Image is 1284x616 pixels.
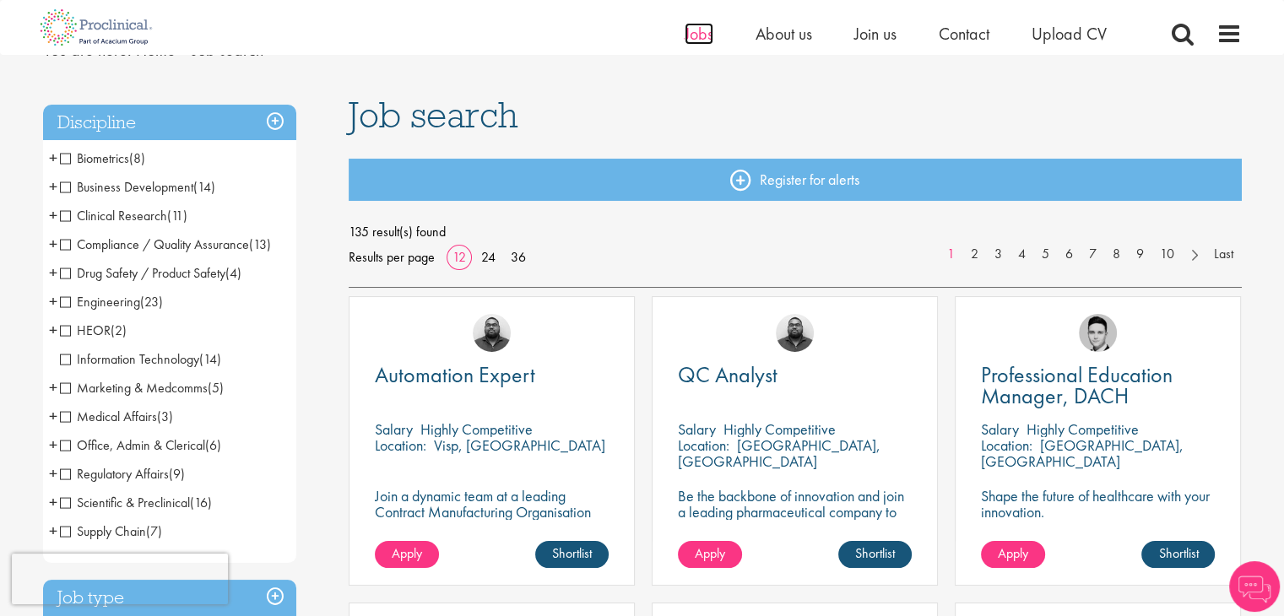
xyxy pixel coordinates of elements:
img: Chatbot [1229,561,1280,612]
span: Clinical Research [60,207,187,224]
span: Automation Expert [375,360,535,389]
span: Compliance / Quality Assurance [60,235,271,253]
span: Marketing & Medcomms [60,379,224,397]
span: + [49,174,57,199]
span: HEOR [60,322,127,339]
span: + [49,489,57,515]
p: Highly Competitive [420,419,533,439]
span: (9) [169,465,185,483]
p: Join a dynamic team at a leading Contract Manufacturing Organisation (CMO) and contribute to grou... [375,488,609,568]
span: (14) [199,350,221,368]
span: (11) [167,207,187,224]
span: + [49,461,57,486]
span: Office, Admin & Clerical [60,436,221,454]
a: 3 [986,245,1010,264]
img: Connor Lynes [1079,314,1117,352]
a: Contact [939,23,989,45]
a: 1 [939,245,963,264]
span: Apply [695,544,725,562]
span: Scientific & Preclinical [60,494,212,511]
a: 10 [1151,245,1183,264]
a: 7 [1081,245,1105,264]
span: + [49,518,57,543]
span: (8) [129,149,145,167]
a: 24 [475,248,501,266]
span: (2) [111,322,127,339]
a: Shortlist [535,541,609,568]
span: Location: [678,435,729,455]
iframe: reCAPTCHA [12,554,228,604]
span: Supply Chain [60,522,146,540]
span: + [49,145,57,170]
a: 6 [1057,245,1081,264]
span: (3) [157,408,173,425]
span: Apply [998,544,1028,562]
img: Ashley Bennett [776,314,814,352]
span: (7) [146,522,162,540]
span: (13) [249,235,271,253]
p: [GEOGRAPHIC_DATA], [GEOGRAPHIC_DATA] [678,435,880,471]
span: Professional Education Manager, DACH [981,360,1173,410]
span: Business Development [60,178,215,196]
span: Scientific & Preclinical [60,494,190,511]
span: Biometrics [60,149,145,167]
div: Discipline [43,105,296,141]
span: + [49,403,57,429]
span: Salary [981,419,1019,439]
a: About us [756,23,812,45]
a: Professional Education Manager, DACH [981,365,1215,407]
span: + [49,317,57,343]
span: (5) [208,379,224,397]
span: Drug Safety / Product Safety [60,264,241,282]
p: Be the backbone of innovation and join a leading pharmaceutical company to help keep life-changin... [678,488,912,552]
a: Apply [678,541,742,568]
a: Jobs [685,23,713,45]
span: Information Technology [60,350,199,368]
p: Highly Competitive [723,419,836,439]
span: (14) [193,178,215,196]
span: Location: [375,435,426,455]
span: Job search [349,92,518,138]
span: (23) [140,293,163,311]
a: QC Analyst [678,365,912,386]
span: Location: [981,435,1032,455]
a: Automation Expert [375,365,609,386]
a: Shortlist [838,541,912,568]
span: Office, Admin & Clerical [60,436,205,454]
span: Information Technology [60,350,221,368]
span: Marketing & Medcomms [60,379,208,397]
span: HEOR [60,322,111,339]
a: 36 [505,248,532,266]
a: Shortlist [1141,541,1215,568]
span: Salary [375,419,413,439]
span: Biometrics [60,149,129,167]
span: + [49,289,57,314]
span: Engineering [60,293,140,311]
a: 12 [447,248,472,266]
p: Highly Competitive [1027,419,1139,439]
span: (4) [225,264,241,282]
a: 2 [962,245,987,264]
a: Last [1205,245,1242,264]
span: + [49,231,57,257]
span: Join us [854,23,897,45]
p: Shape the future of healthcare with your innovation. [981,488,1215,520]
span: + [49,375,57,400]
p: Visp, [GEOGRAPHIC_DATA] [434,435,605,455]
span: Engineering [60,293,163,311]
a: Apply [375,541,439,568]
span: 135 result(s) found [349,219,1242,245]
span: + [49,203,57,228]
a: 5 [1033,245,1058,264]
span: Salary [678,419,716,439]
a: Register for alerts [349,159,1242,201]
span: + [49,432,57,457]
a: Upload CV [1032,23,1107,45]
a: 9 [1128,245,1152,264]
span: Drug Safety / Product Safety [60,264,225,282]
p: [GEOGRAPHIC_DATA], [GEOGRAPHIC_DATA] [981,435,1184,471]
